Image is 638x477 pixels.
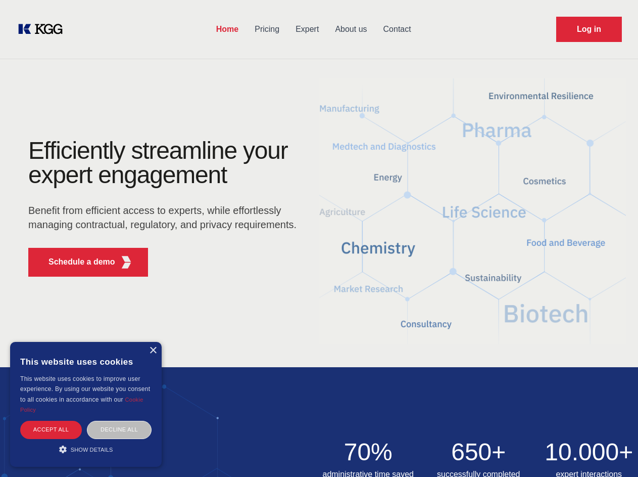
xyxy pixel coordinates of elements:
a: Contact [375,16,419,42]
div: This website uses cookies [20,350,152,374]
img: KGG Fifth Element RED [319,66,626,357]
h1: Efficiently streamline your expert engagement [28,139,303,187]
p: Benefit from efficient access to experts, while effortlessly managing contractual, regulatory, an... [28,203,303,232]
button: Schedule a demoKGG Fifth Element RED [28,248,148,277]
a: About us [327,16,375,42]
h2: 650+ [429,440,528,464]
h2: 70% [319,440,418,464]
div: Show details [20,444,152,454]
img: KGG Fifth Element RED [120,256,133,269]
div: Accept all [20,421,82,439]
a: Cookie Policy [20,397,143,413]
p: Schedule a demo [48,256,115,268]
span: This website uses cookies to improve user experience. By using our website you consent to all coo... [20,375,150,403]
a: KOL Knowledge Platform: Talk to Key External Experts (KEE) [16,21,71,37]
a: Expert [287,16,327,42]
div: Close [149,347,157,355]
a: Home [208,16,247,42]
span: Show details [71,447,113,453]
div: Decline all [87,421,152,439]
a: Pricing [247,16,287,42]
a: Request Demo [556,17,622,42]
